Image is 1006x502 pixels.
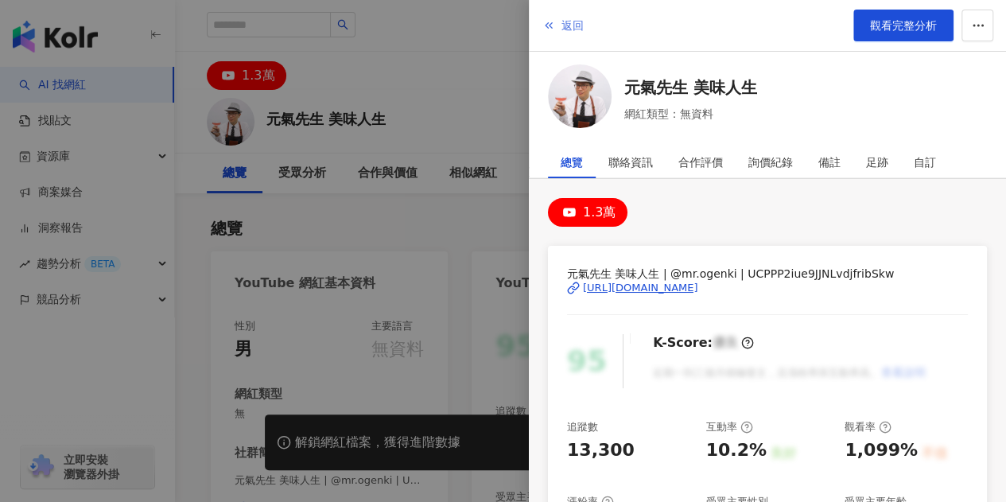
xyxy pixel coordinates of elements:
div: 詢價紀錄 [748,146,793,178]
a: KOL Avatar [548,64,612,134]
div: 合作評價 [678,146,723,178]
div: K-Score : [653,334,754,352]
span: 返回 [561,19,584,32]
button: 返回 [542,10,585,41]
div: 足跡 [866,146,888,178]
div: 自訂 [914,146,936,178]
a: 觀看完整分析 [853,10,954,41]
div: 追蹤數 [567,420,598,434]
span: 觀看完整分析 [870,19,937,32]
div: 1.3萬 [583,201,616,224]
div: 聯絡資訊 [608,146,653,178]
div: [URL][DOMAIN_NAME] [583,281,698,295]
button: 1.3萬 [548,198,627,227]
span: 元氣先生 美味人生 | @mr.ogenki | UCPPP2iue9JJNLvdjfribSkw [567,265,968,282]
a: 元氣先生 美味人生 [624,76,757,99]
div: 備註 [818,146,841,178]
div: 1,099% [845,438,918,463]
div: 總覽 [561,146,583,178]
a: [URL][DOMAIN_NAME] [567,281,968,295]
div: 互動率 [706,420,753,434]
img: KOL Avatar [548,64,612,128]
span: 網紅類型：無資料 [624,105,757,123]
div: 觀看率 [845,420,891,434]
div: 10.2% [706,438,767,463]
div: 13,300 [567,438,635,463]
